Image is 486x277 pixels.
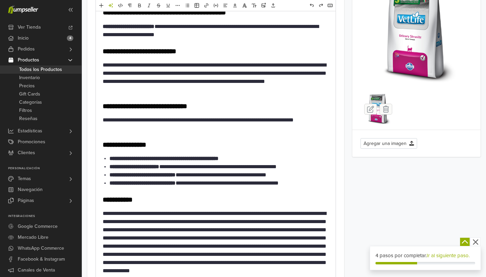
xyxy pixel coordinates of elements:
a: Subir imágenes [259,1,268,10]
a: Deshacer [307,1,316,10]
span: Clientes [18,147,35,158]
a: Alineación [221,1,230,10]
span: Categorías [19,98,42,106]
span: Reseñas [19,115,38,123]
span: Pedidos [18,44,35,55]
a: HTML [116,1,125,10]
a: Enlace [202,1,211,10]
a: Formato [126,1,134,10]
a: Cursiva [145,1,153,10]
div: 4 pasos por completar. [375,252,475,260]
a: Añadir [97,1,106,10]
a: Negrita [135,1,144,10]
a: Ir al siguiente paso. [427,252,470,259]
a: Herramientas de IA [106,1,115,10]
span: Gift Cards [19,90,40,98]
a: Más formato [173,1,182,10]
span: Productos [18,55,39,65]
span: Todos los Productos [19,65,62,74]
span: Google Commerce [18,221,58,232]
span: Temas [18,173,31,184]
a: Rehacer [316,1,325,10]
a: Tabla [192,1,201,10]
a: Tamaño de fuente [250,1,259,10]
span: WhatsApp Commerce [18,243,64,254]
a: Subrayado [164,1,173,10]
a: Incrustar [211,1,220,10]
button: Agregar una imagen [360,138,417,149]
span: Estadísticas [18,126,42,136]
a: Fuente [240,1,249,10]
span: Ver Tienda [18,22,41,33]
p: Personalización [8,166,82,171]
span: Páginas [18,195,34,206]
a: Lista [183,1,192,10]
span: Filtros [19,106,32,115]
a: Subir archivos [269,1,278,10]
span: Inicio [18,33,29,44]
span: Navegación [18,184,43,195]
span: Promociones [18,136,45,147]
span: 4 [67,35,73,41]
span: Inventario [19,74,40,82]
span: Facebook & Instagram [18,254,65,265]
span: Mercado Libre [18,232,48,243]
a: Color del texto [231,1,239,10]
a: Atajos [326,1,335,10]
span: Canales de Venta [18,265,55,276]
a: Eliminado [154,1,163,10]
p: Integraciones [8,214,82,218]
span: Precios [19,82,35,90]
